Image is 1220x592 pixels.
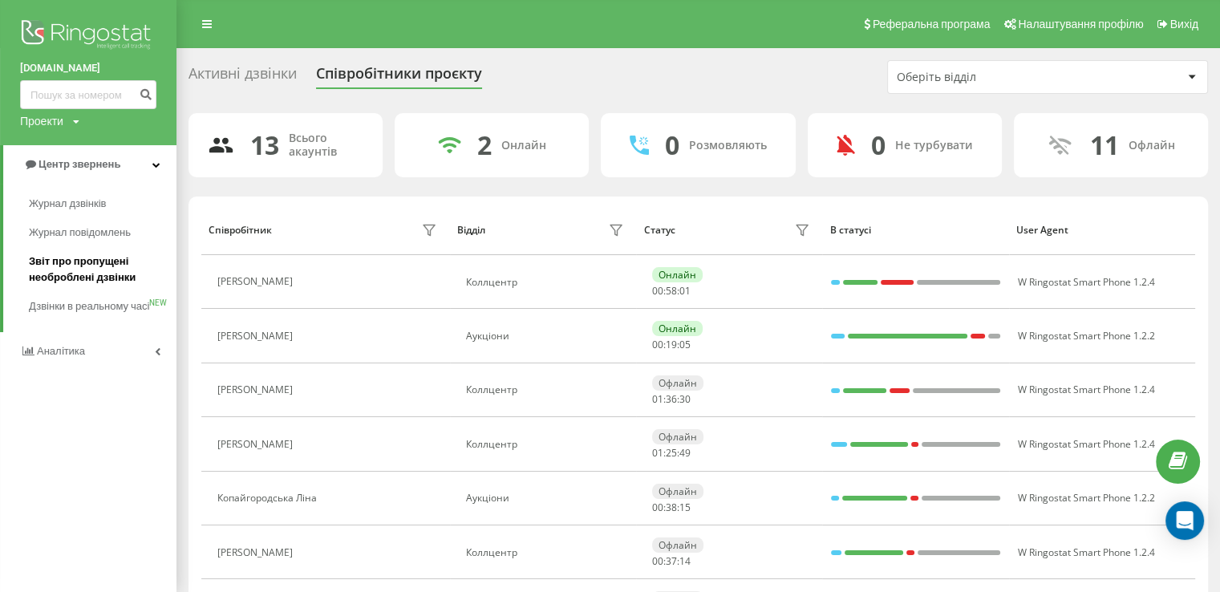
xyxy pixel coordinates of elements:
span: W Ringostat Smart Phone 1.2.4 [1018,545,1155,559]
span: 49 [679,446,691,460]
div: Активні дзвінки [188,65,297,90]
div: Коллцентр [466,384,627,395]
a: [DOMAIN_NAME] [20,60,156,76]
div: В статусі [830,225,1001,236]
span: 01 [679,284,691,298]
span: 36 [666,392,677,406]
div: 0 [665,130,679,160]
span: 00 [652,554,663,568]
span: Вихід [1170,18,1198,30]
div: Аукціони [466,330,627,342]
span: W Ringostat Smart Phone 1.2.2 [1018,329,1155,343]
div: : : [652,448,691,459]
span: 00 [652,501,663,514]
div: Офлайн [652,484,703,499]
span: 14 [679,554,691,568]
span: Звіт про пропущені необроблені дзвінки [29,253,168,286]
div: Коллцентр [466,277,627,288]
div: 2 [477,130,492,160]
a: Дзвінки в реальному часіNEW [29,292,176,321]
span: 00 [652,338,663,351]
div: Копайгородська Ліна [217,493,321,504]
span: 58 [666,284,677,298]
div: Коллцентр [466,439,627,450]
div: 13 [250,130,279,160]
span: 30 [679,392,691,406]
span: Налаштування профілю [1018,18,1143,30]
span: 05 [679,338,691,351]
span: Реферальна програма [873,18,991,30]
div: : : [652,502,691,513]
span: W Ringostat Smart Phone 1.2.4 [1018,383,1155,396]
span: W Ringostat Smart Phone 1.2.2 [1018,491,1155,505]
span: W Ringostat Smart Phone 1.2.4 [1018,437,1155,451]
div: Офлайн [652,375,703,391]
div: : : [652,286,691,297]
div: Офлайн [652,537,703,553]
div: Open Intercom Messenger [1165,501,1204,540]
div: [PERSON_NAME] [217,384,297,395]
span: 25 [666,446,677,460]
span: Журнал дзвінків [29,196,106,212]
div: Аукціони [466,493,627,504]
div: User Agent [1016,225,1187,236]
div: : : [652,394,691,405]
div: Офлайн [652,429,703,444]
div: Онлайн [501,139,546,152]
img: Ringostat logo [20,16,156,56]
div: 0 [871,130,886,160]
span: 01 [652,446,663,460]
div: Проекти [20,113,63,129]
span: 00 [652,284,663,298]
input: Пошук за номером [20,80,156,109]
span: Аналiтика [37,345,85,357]
div: Всього акаунтів [289,132,363,159]
span: 19 [666,338,677,351]
div: Розмовляють [689,139,767,152]
div: [PERSON_NAME] [217,276,297,287]
div: Офлайн [1128,139,1174,152]
div: [PERSON_NAME] [217,547,297,558]
span: 01 [652,392,663,406]
span: 37 [666,554,677,568]
a: Звіт про пропущені необроблені дзвінки [29,247,176,292]
div: Статус [643,225,675,236]
span: Центр звернень [39,158,120,170]
div: : : [652,556,691,567]
span: Дзвінки в реальному часі [29,298,149,314]
span: 38 [666,501,677,514]
div: Відділ [457,225,485,236]
div: Онлайн [652,321,703,336]
div: [PERSON_NAME] [217,330,297,342]
div: Оберіть відділ [897,71,1088,84]
span: Журнал повідомлень [29,225,131,241]
a: Центр звернень [3,145,176,184]
span: W Ringostat Smart Phone 1.2.4 [1018,275,1155,289]
div: 11 [1089,130,1118,160]
div: Онлайн [652,267,703,282]
div: Не турбувати [895,139,973,152]
div: Співробітник [209,225,272,236]
div: : : [652,339,691,351]
a: Журнал повідомлень [29,218,176,247]
a: Журнал дзвінків [29,189,176,218]
div: Коллцентр [466,547,627,558]
div: [PERSON_NAME] [217,439,297,450]
span: 15 [679,501,691,514]
div: Співробітники проєкту [316,65,482,90]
